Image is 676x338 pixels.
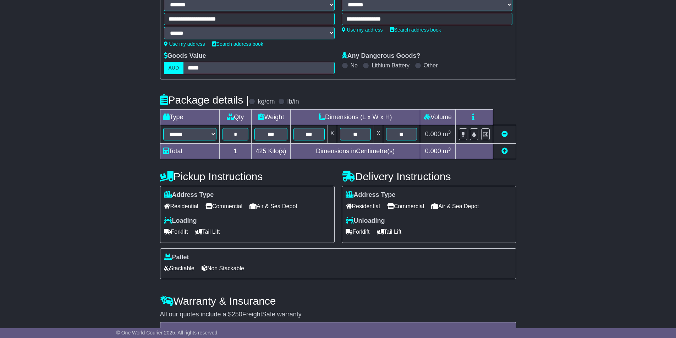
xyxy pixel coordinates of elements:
label: Pallet [164,254,189,261]
td: x [328,125,337,144]
label: Any Dangerous Goods? [342,52,421,60]
a: Add new item [501,148,508,155]
span: m [443,131,451,138]
sup: 3 [448,146,451,152]
td: Total [160,144,219,159]
label: Unloading [346,217,385,225]
span: Stackable [164,263,194,274]
h4: Package details | [160,94,249,106]
label: Goods Value [164,52,206,60]
h4: Pickup Instructions [160,171,335,182]
a: Use my address [342,27,383,33]
span: Forklift [164,226,188,237]
label: Other [424,62,438,69]
h4: Delivery Instructions [342,171,516,182]
label: Lithium Battery [372,62,410,69]
a: Search address book [212,41,263,47]
td: Kilo(s) [252,144,291,159]
td: x [374,125,383,144]
td: Qty [219,110,252,125]
td: Dimensions in Centimetre(s) [291,144,420,159]
div: All our quotes include a $ FreightSafe warranty. [160,311,516,318]
label: Address Type [346,191,396,199]
sup: 3 [448,129,451,135]
label: Loading [164,217,197,225]
span: Residential [346,201,380,212]
a: Search address book [390,27,441,33]
td: Type [160,110,219,125]
span: 250 [232,311,242,318]
td: 1 [219,144,252,159]
span: Air & Sea Depot [249,201,297,212]
span: Tail Lift [377,226,402,237]
span: Commercial [387,201,424,212]
td: Dimensions (L x W x H) [291,110,420,125]
span: Tail Lift [195,226,220,237]
h4: Warranty & Insurance [160,295,516,307]
span: 0.000 [425,131,441,138]
label: kg/cm [258,98,275,106]
a: Use my address [164,41,205,47]
span: Air & Sea Depot [431,201,479,212]
span: © One World Courier 2025. All rights reserved. [116,330,219,336]
span: 425 [256,148,266,155]
span: Commercial [205,201,242,212]
span: 0.000 [425,148,441,155]
label: lb/in [287,98,299,106]
td: Weight [252,110,291,125]
span: Residential [164,201,198,212]
span: Non Stackable [202,263,244,274]
span: m [443,148,451,155]
td: Volume [420,110,456,125]
label: No [351,62,358,69]
span: Forklift [346,226,370,237]
label: AUD [164,62,184,74]
a: Remove this item [501,131,508,138]
label: Address Type [164,191,214,199]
